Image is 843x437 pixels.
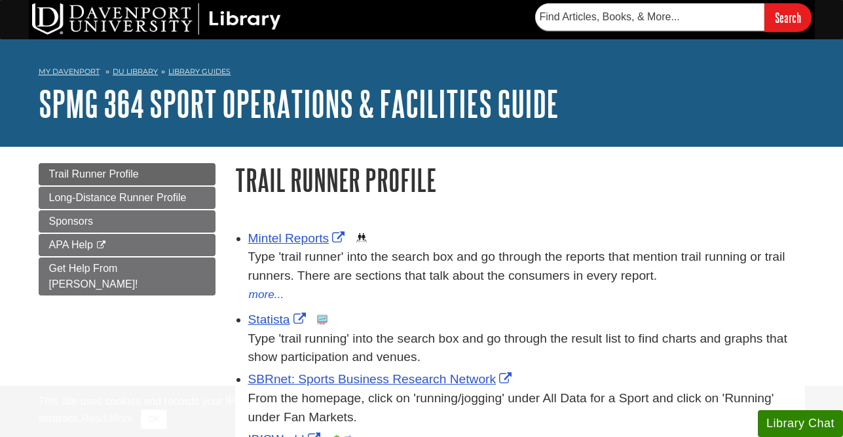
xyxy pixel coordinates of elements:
span: Trail Runner Profile [49,168,139,180]
a: Link opens in new window [248,313,309,326]
a: DU Library [113,67,158,76]
span: Sponsors [49,216,94,227]
a: SPMG 364 Sport Operations & Facilities Guide [39,83,559,124]
img: Demographics [356,233,367,243]
div: Type 'trail running' into the search box and go through the result list to find charts and graphs... [248,330,805,368]
div: This site uses cookies and records your IP address for usage statistics. Additionally, we use Goo... [39,394,805,429]
button: Close [141,409,166,429]
h1: Trail Runner Profile [235,163,805,197]
a: Link opens in new window [248,231,348,245]
a: Trail Runner Profile [39,163,215,185]
div: From the homepage, click on 'running/jogging' under All Data for a Sport and click on 'Running' u... [248,389,805,427]
img: DU Library [32,3,281,35]
input: Find Articles, Books, & More... [535,3,764,31]
button: Library Chat [758,410,843,437]
a: Sponsors [39,210,215,233]
i: This link opens in a new window [96,241,107,250]
a: Link opens in new window [248,372,515,386]
form: Searches DU Library's articles, books, and more [535,3,812,31]
span: APA Help [49,239,93,250]
span: Long-Distance Runner Profile [49,192,187,203]
nav: breadcrumb [39,63,805,84]
button: more... [248,286,285,304]
input: Search [764,3,812,31]
span: Get Help From [PERSON_NAME]! [49,263,138,290]
a: Get Help From [PERSON_NAME]! [39,257,215,295]
div: Type 'trail runner' into the search box and go through the reports that mention trail running or ... [248,248,805,286]
div: Guide Page Menu [39,163,215,295]
img: Statistics [317,314,328,325]
a: Read More [81,413,133,424]
a: Long-Distance Runner Profile [39,187,215,209]
a: My Davenport [39,66,100,77]
a: Library Guides [168,67,231,76]
a: APA Help [39,234,215,256]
